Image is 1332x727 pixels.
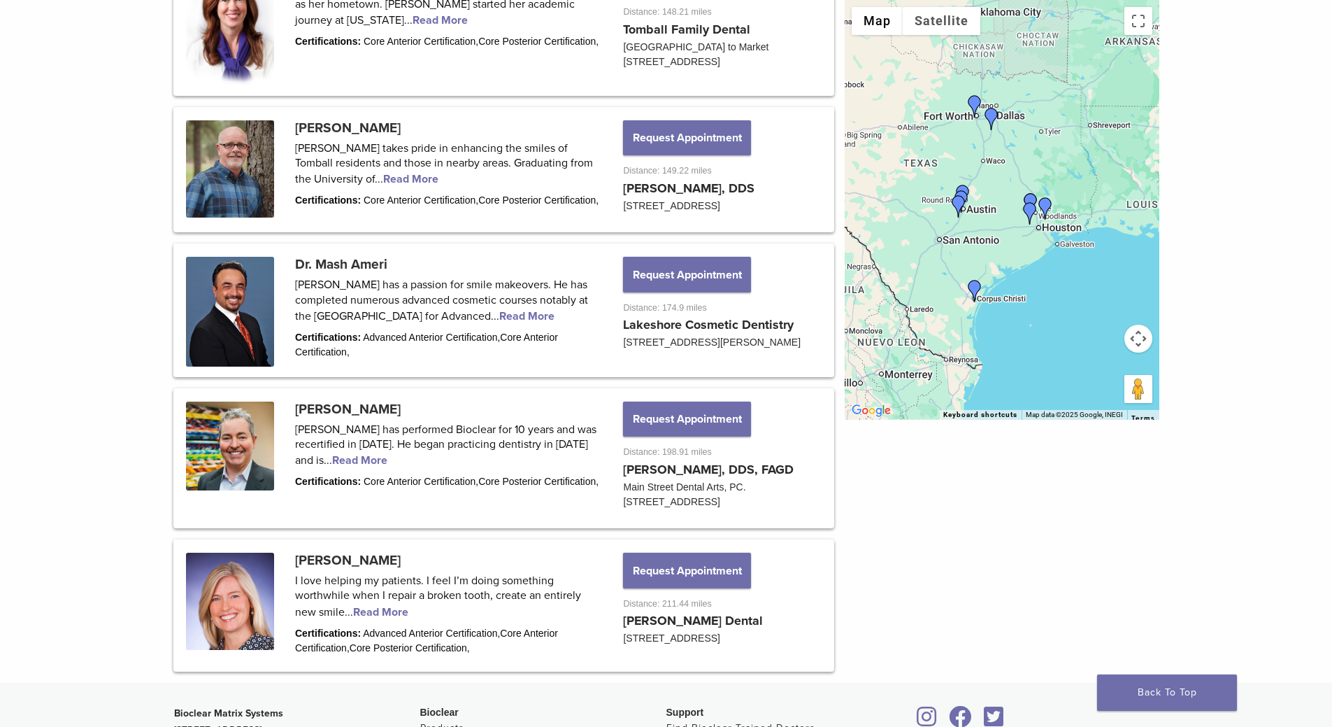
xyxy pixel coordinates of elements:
[1026,411,1123,418] span: Map data ©2025 Google, INEGI
[952,185,974,207] div: DR. Steven Cook
[980,108,1003,130] div: Dr. Craig V. Smith
[420,707,459,718] span: Bioclear
[848,402,894,420] img: Google
[964,95,986,118] div: Dr. Amy Bender
[623,402,750,437] button: Request Appointment
[852,7,903,35] button: Show street map
[1019,202,1041,225] div: Dr. Hieu Truong Do
[1097,675,1237,711] a: Back To Top
[943,410,1017,420] button: Keyboard shortcuts
[1124,325,1152,353] button: Map camera controls
[623,120,750,155] button: Request Appointment
[947,195,970,218] div: Dr. David McIntyre
[1124,7,1152,35] button: Toggle fullscreen view
[666,707,704,718] span: Support
[903,7,980,35] button: Show satellite imagery
[1019,193,1042,216] div: Dr. Dave Dorroh
[1124,375,1152,403] button: Drag Pegman onto the map to open Street View
[623,553,750,588] button: Request Appointment
[848,402,894,420] a: Open this area in Google Maps (opens a new window)
[174,707,283,719] strong: Bioclear Matrix Systems
[1131,414,1155,423] a: Terms (opens in new tab)
[1034,197,1057,220] div: Dr. Mash Ameri
[950,190,973,213] div: Dr. Jarett Hulse
[623,257,750,292] button: Request Appointment
[964,280,986,302] div: Dr. Anna Ashley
